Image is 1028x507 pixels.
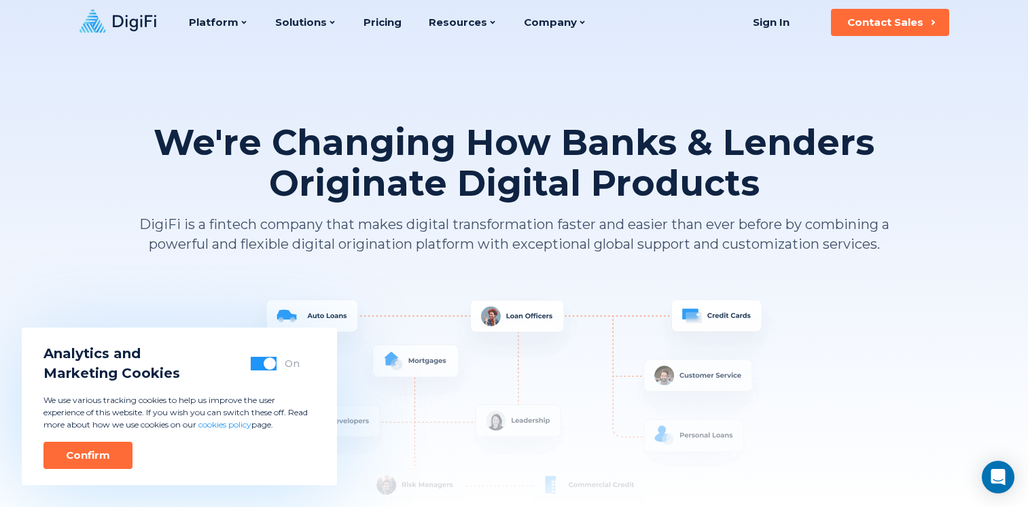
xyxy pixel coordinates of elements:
p: We use various tracking cookies to help us improve the user experience of this website. If you wi... [43,394,315,431]
span: Marketing Cookies [43,364,180,383]
div: Confirm [66,449,110,462]
p: DigiFi is a fintech company that makes digital transformation faster and easier than ever before ... [137,215,891,254]
button: Confirm [43,442,132,469]
button: Contact Sales [831,9,949,36]
div: Contact Sales [847,16,923,29]
a: cookies policy [198,419,251,430]
span: Analytics and [43,344,180,364]
a: Sign In [737,9,807,36]
h1: We're Changing How Banks & Lenders Originate Digital Products [137,122,891,204]
div: On [285,357,300,370]
div: Open Intercom Messenger [982,461,1014,493]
